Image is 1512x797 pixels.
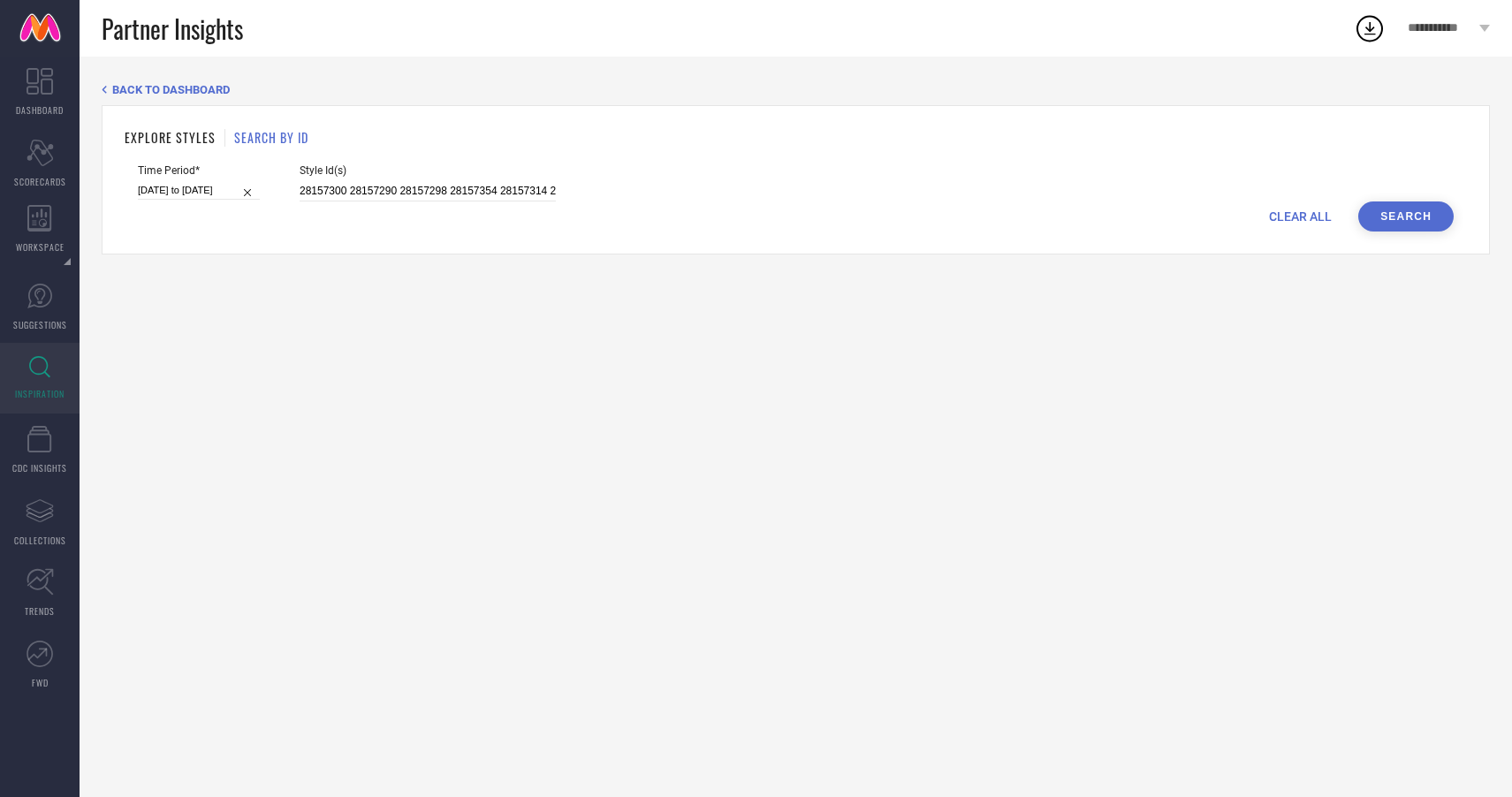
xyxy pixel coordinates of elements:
[234,128,308,147] h1: SEARCH BY ID
[16,240,65,254] span: WORKSPACE
[102,11,243,47] span: Partner Insights
[32,676,49,689] span: FWD
[1354,12,1386,44] div: Open download list
[138,164,260,177] span: Time Period*
[14,175,66,188] span: SCORECARDS
[14,534,66,547] span: COLLECTIONS
[300,164,556,177] span: Style Id(s)
[15,387,65,400] span: INSPIRATION
[138,181,260,200] input: Select time period
[125,128,216,147] h1: EXPLORE STYLES
[300,181,556,201] input: Enter comma separated style ids e.g. 12345, 67890
[16,103,64,117] span: DASHBOARD
[112,83,230,96] span: BACK TO DASHBOARD
[1358,201,1454,232] button: Search
[12,461,67,474] span: CDC INSIGHTS
[102,83,1490,96] div: Back TO Dashboard
[1269,209,1332,224] span: CLEAR ALL
[25,604,55,618] span: TRENDS
[13,318,67,331] span: SUGGESTIONS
